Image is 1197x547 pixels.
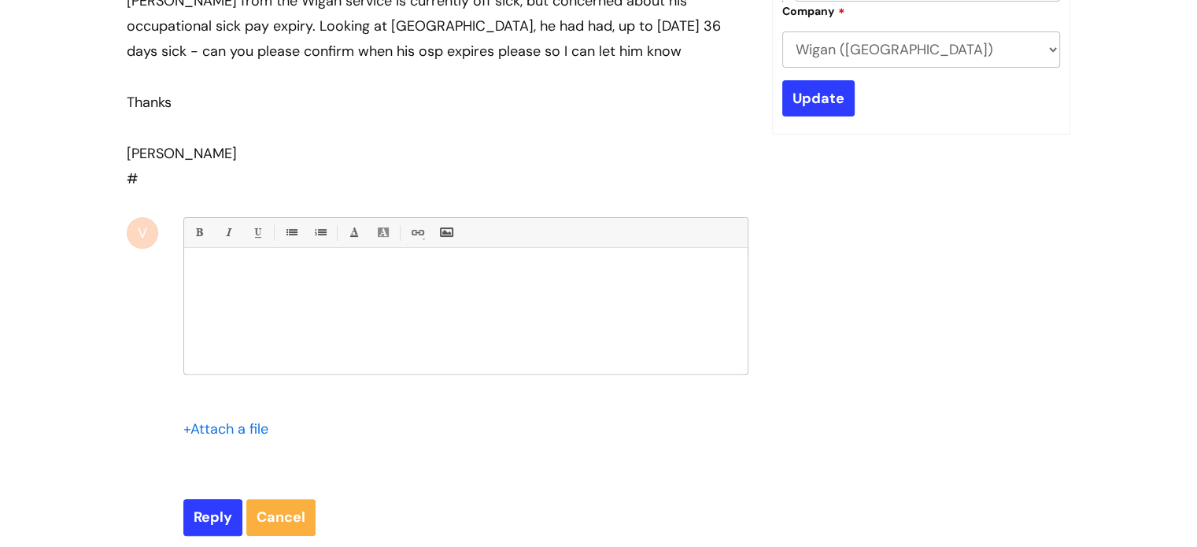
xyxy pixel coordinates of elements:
[782,80,855,116] input: Update
[246,499,316,535] a: Cancel
[127,90,748,115] div: Thanks
[436,223,456,242] a: Insert Image...
[183,416,278,442] div: Attach a file
[189,223,209,242] a: Bold (Ctrl-B)
[127,141,748,166] div: [PERSON_NAME]
[373,223,393,242] a: Back Color
[281,223,301,242] a: • Unordered List (Ctrl-Shift-7)
[218,223,238,242] a: Italic (Ctrl-I)
[407,223,427,242] a: Link
[247,223,267,242] a: Underline(Ctrl-U)
[183,499,242,535] input: Reply
[127,217,158,249] div: V
[344,223,364,242] a: Font Color
[782,2,845,18] label: Company
[310,223,330,242] a: 1. Ordered List (Ctrl-Shift-8)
